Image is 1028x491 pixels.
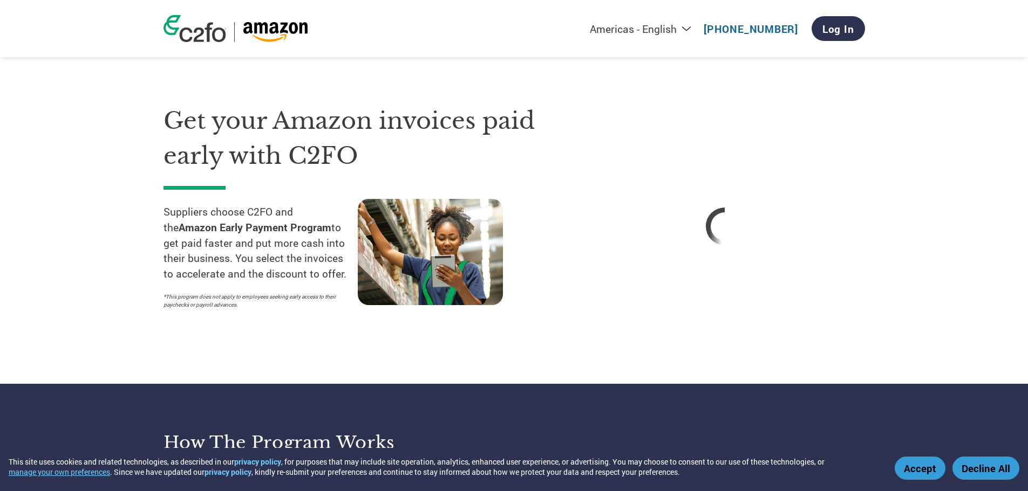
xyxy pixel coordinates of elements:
[895,457,945,480] button: Accept
[164,293,347,309] p: *This program does not apply to employees seeking early access to their paychecks or payroll adva...
[952,457,1019,480] button: Decline All
[179,220,331,234] strong: Amazon Early Payment Program
[164,432,501,453] h3: How the program works
[234,457,281,467] a: privacy policy
[358,199,503,305] img: supply chain worker
[704,22,798,36] a: [PHONE_NUMBER]
[205,467,251,477] a: privacy policy
[164,15,226,42] img: c2fo logo
[164,103,552,173] h1: Get your Amazon invoices paid early with C2FO
[812,16,865,41] a: Log In
[9,457,879,477] div: This site uses cookies and related technologies, as described in our , for purposes that may incl...
[243,22,308,42] img: Amazon
[9,467,110,477] button: manage your own preferences
[164,204,358,282] p: Suppliers choose C2FO and the to get paid faster and put more cash into their business. You selec...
